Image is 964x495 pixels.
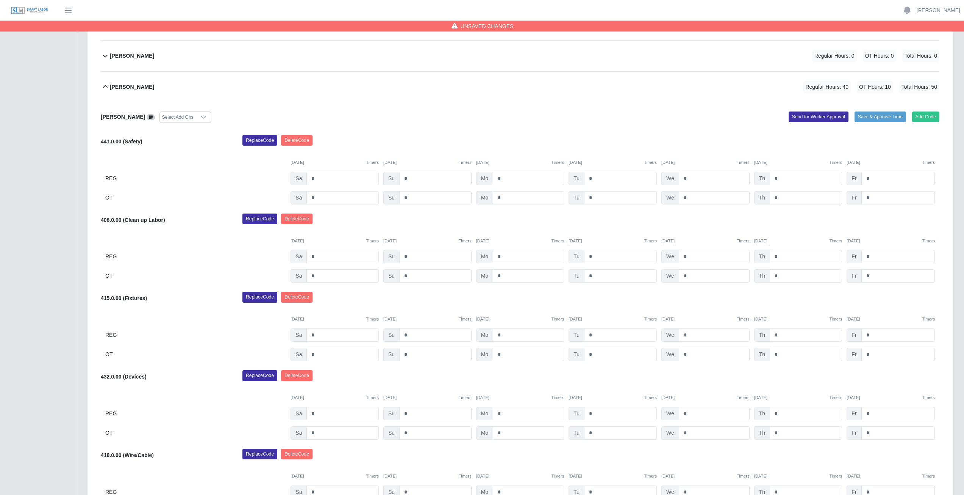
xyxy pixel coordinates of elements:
[459,394,472,401] button: Timers
[754,407,770,420] span: Th
[291,159,379,166] div: [DATE]
[917,6,960,14] a: [PERSON_NAME]
[291,407,307,420] span: Sa
[789,112,848,122] button: Send for Worker Approval
[754,473,842,479] div: [DATE]
[105,191,286,204] div: OT
[912,112,940,122] button: Add Code
[383,473,472,479] div: [DATE]
[569,328,584,342] span: Tu
[902,50,939,62] span: Total Hours: 0
[383,250,400,263] span: Su
[105,407,286,420] div: REG
[476,191,493,204] span: Mo
[644,316,657,322] button: Timers
[847,159,935,166] div: [DATE]
[847,426,861,440] span: Fr
[661,159,750,166] div: [DATE]
[922,394,935,401] button: Timers
[281,292,312,302] button: DeleteCode
[366,159,379,166] button: Timers
[105,172,286,185] div: REG
[661,348,679,361] span: We
[147,114,155,120] a: View/Edit Notes
[383,238,472,244] div: [DATE]
[830,473,842,479] button: Timers
[922,316,935,322] button: Timers
[847,191,861,204] span: Fr
[552,159,564,166] button: Timers
[552,394,564,401] button: Timers
[754,394,842,401] div: [DATE]
[661,473,750,479] div: [DATE]
[459,238,472,244] button: Timers
[644,159,657,166] button: Timers
[661,316,750,322] div: [DATE]
[569,394,657,401] div: [DATE]
[830,316,842,322] button: Timers
[383,348,400,361] span: Su
[383,426,400,440] span: Su
[383,172,400,185] span: Su
[459,159,472,166] button: Timers
[291,238,379,244] div: [DATE]
[847,348,861,361] span: Fr
[101,138,142,145] b: 441.0.00 (Safety)
[291,269,307,283] span: Sa
[754,238,842,244] div: [DATE]
[569,407,584,420] span: Tu
[569,426,584,440] span: Tu
[281,135,312,146] button: DeleteCode
[847,407,861,420] span: Fr
[754,172,770,185] span: Th
[281,370,312,381] button: DeleteCode
[476,172,493,185] span: Mo
[644,238,657,244] button: Timers
[754,191,770,204] span: Th
[383,328,400,342] span: Su
[754,269,770,283] span: Th
[922,159,935,166] button: Timers
[803,81,851,93] span: Regular Hours: 40
[383,191,400,204] span: Su
[569,250,584,263] span: Tu
[105,328,286,342] div: REG
[291,473,379,479] div: [DATE]
[812,50,857,62] span: Regular Hours: 0
[569,269,584,283] span: Tu
[476,394,564,401] div: [DATE]
[242,135,277,146] button: ReplaceCode
[661,191,679,204] span: We
[291,328,307,342] span: Sa
[552,473,564,479] button: Timers
[291,426,307,440] span: Sa
[830,394,842,401] button: Timers
[569,316,657,322] div: [DATE]
[737,159,750,166] button: Timers
[242,449,277,459] button: ReplaceCode
[459,473,472,479] button: Timers
[754,159,842,166] div: [DATE]
[281,214,312,224] button: DeleteCode
[847,328,861,342] span: Fr
[847,238,935,244] div: [DATE]
[552,316,564,322] button: Timers
[476,238,564,244] div: [DATE]
[476,426,493,440] span: Mo
[291,348,307,361] span: Sa
[847,316,935,322] div: [DATE]
[569,159,657,166] div: [DATE]
[101,114,145,120] b: [PERSON_NAME]
[242,292,277,302] button: ReplaceCode
[105,269,286,283] div: OT
[160,112,196,123] div: Select Add Ons
[754,250,770,263] span: Th
[476,250,493,263] span: Mo
[476,159,564,166] div: [DATE]
[366,316,379,322] button: Timers
[101,452,154,458] b: 418.0.00 (Wire/Cable)
[476,316,564,322] div: [DATE]
[105,426,286,440] div: OT
[366,394,379,401] button: Timers
[737,394,750,401] button: Timers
